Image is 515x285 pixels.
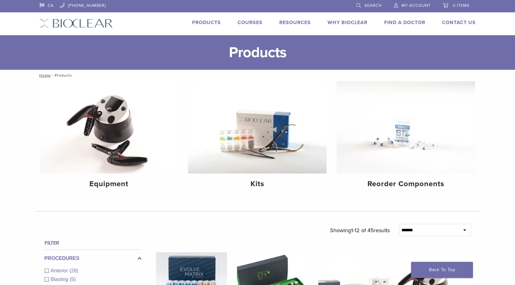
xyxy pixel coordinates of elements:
[51,277,70,282] span: Blasting
[193,178,322,190] h4: Kits
[351,227,374,234] span: 1-12 of 45
[45,255,142,262] label: Procedures
[401,3,431,8] span: My Account
[442,19,476,26] a: Contact Us
[453,3,470,8] span: 0 items
[51,74,55,77] span: /
[188,81,327,174] img: Kits
[238,19,263,26] a: Courses
[37,73,51,78] a: Home
[384,19,425,26] a: Find A Doctor
[45,239,142,247] h4: Filter
[70,277,76,282] span: (5)
[40,19,113,28] img: Bioclear
[35,70,480,81] nav: Products
[328,19,367,26] a: Why Bioclear
[40,81,178,174] img: Equipment
[411,262,473,278] a: Back To Top
[40,81,178,194] a: Equipment
[192,19,221,26] a: Products
[279,19,311,26] a: Resources
[70,268,78,273] span: (28)
[337,81,475,174] img: Reorder Components
[341,178,470,190] h4: Reorder Components
[330,224,390,237] p: Showing results
[51,268,70,273] span: Anterior
[337,81,475,194] a: Reorder Components
[188,81,327,194] a: Kits
[364,3,382,8] span: Search
[45,178,174,190] h4: Equipment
